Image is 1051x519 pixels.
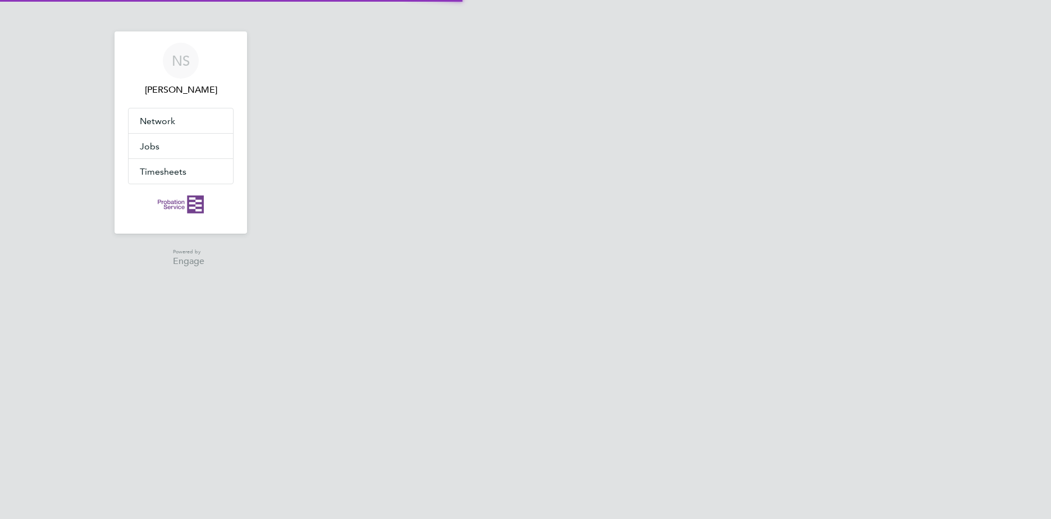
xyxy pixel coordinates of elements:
span: Nicola Stuart [128,83,234,97]
span: Timesheets [140,166,186,177]
nav: Main navigation [115,31,247,234]
span: Network [140,116,175,126]
button: Jobs [129,134,233,158]
span: Jobs [140,141,159,152]
span: Engage [173,257,204,266]
span: NS [172,53,190,68]
button: Timesheets [129,159,233,184]
button: Network [129,108,233,133]
a: Powered byEngage [157,247,205,266]
a: NS[PERSON_NAME] [128,43,234,97]
img: probationservice-logo-retina.png [158,195,203,213]
span: Powered by [173,247,204,257]
a: Go to home page [128,195,234,213]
